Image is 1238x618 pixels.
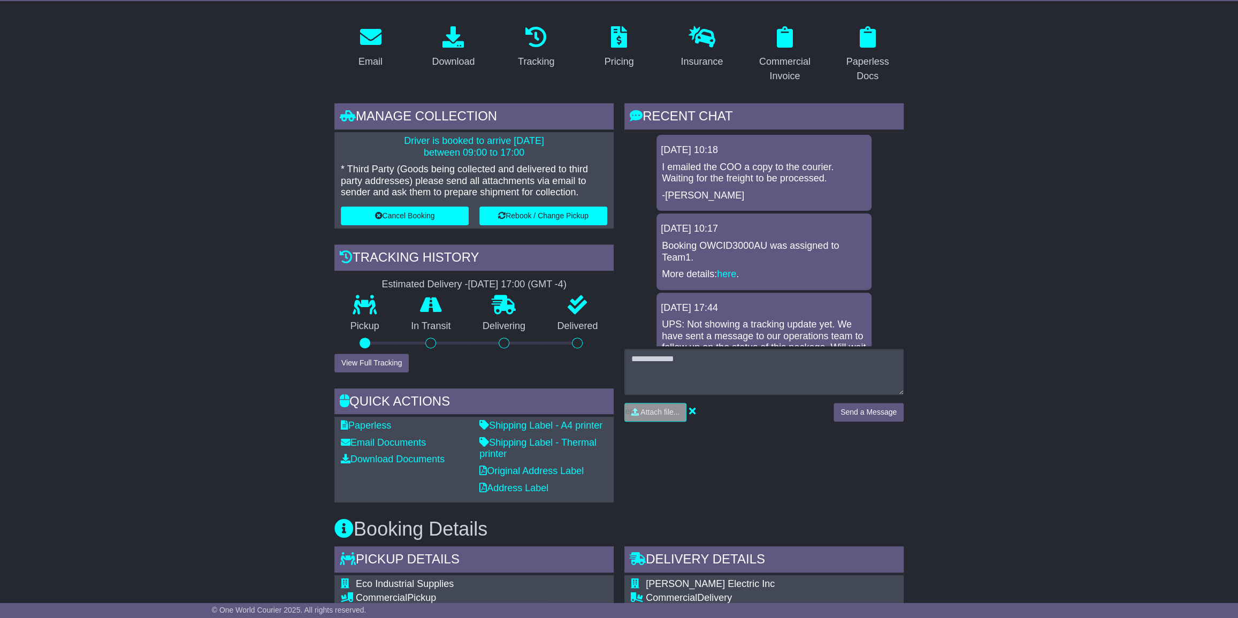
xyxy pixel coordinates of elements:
p: Pickup [334,321,395,332]
div: Email [358,55,383,69]
a: Address Label [479,483,548,493]
span: [PERSON_NAME] Electric Inc [646,578,775,589]
div: Paperless Docs [838,55,897,83]
button: Cancel Booking [341,207,469,225]
p: UPS: Not showing a tracking update yet. We have sent a message to our operations team to follow u... [662,319,866,400]
div: Download [432,55,475,69]
a: Shipping Label - A4 printer [479,420,602,431]
a: Tracking [511,22,561,73]
div: Insurance [681,55,723,69]
div: Estimated Delivery - [334,279,614,291]
div: [DATE] 10:17 [661,223,867,235]
a: here [717,269,736,279]
div: Quick Actions [334,388,614,417]
div: Commercial Invoice [755,55,814,83]
a: Paperless Docs [831,22,904,87]
a: Insurance [674,22,730,73]
p: Booking OWCID3000AU was assigned to Team1. [662,240,866,263]
div: [DATE] 17:44 [661,302,867,314]
p: Delivering [467,321,541,332]
span: Commercial [356,592,407,603]
div: Delivery [646,592,829,604]
p: * Third Party (Goods being collected and delivered to third party addresses) please send all atta... [341,164,607,199]
span: © One World Courier 2025. All rights reserved. [212,606,366,614]
a: Email Documents [341,437,426,448]
div: Pickup [356,592,598,604]
div: Manage collection [334,103,614,132]
p: Delivered [541,321,614,332]
a: Email [351,22,389,73]
button: View Full Tracking [334,354,409,372]
p: I emailed the COO a copy to the courier. Waiting for the freight to be processed. [662,162,866,185]
span: Commercial [646,592,697,603]
div: [DATE] 17:00 (GMT -4) [468,279,566,291]
p: In Transit [395,321,467,332]
p: -[PERSON_NAME] [662,190,866,202]
button: Send a Message [834,403,904,422]
div: Tracking history [334,245,614,273]
a: Commercial Invoice [748,22,821,87]
a: Original Address Label [479,466,584,476]
a: Paperless [341,420,391,431]
h3: Booking Details [334,518,904,540]
p: More details: . [662,269,866,280]
div: Tracking [518,55,554,69]
button: Rebook / Change Pickup [479,207,607,225]
div: Pickup Details [334,546,614,575]
div: RECENT CHAT [624,103,904,132]
div: Delivery Details [624,546,904,575]
a: Download Documents [341,454,445,464]
div: [DATE] 10:18 [661,144,867,156]
a: Pricing [597,22,640,73]
span: Eco Industrial Supplies [356,578,454,589]
p: Driver is booked to arrive [DATE] between 09:00 to 17:00 [341,135,607,158]
a: Shipping Label - Thermal printer [479,437,597,460]
a: Download [425,22,482,73]
div: Pricing [604,55,633,69]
